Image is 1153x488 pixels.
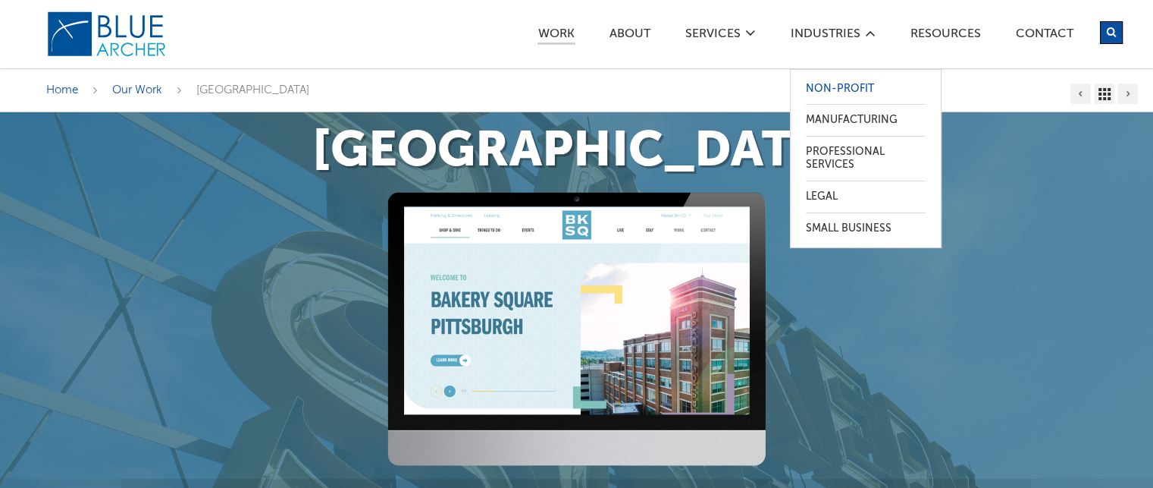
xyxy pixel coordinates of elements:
[806,137,926,181] a: Professional Services
[46,84,78,96] a: Home
[46,128,1108,177] h1: [GEOGRAPHIC_DATA]
[196,84,309,96] span: [GEOGRAPHIC_DATA]
[806,105,926,136] a: Manufacturing
[112,84,162,96] a: Our Work
[1015,28,1074,44] a: Contact
[790,28,861,44] a: Industries
[806,181,926,213] a: Legal
[609,28,651,44] a: ABOUT
[46,11,168,58] img: Blue Archer Logo
[806,74,926,105] a: Non-Profit
[910,28,982,44] a: Resources
[806,213,926,244] a: Small Business
[685,28,741,44] a: SERVICES
[537,28,575,45] a: Work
